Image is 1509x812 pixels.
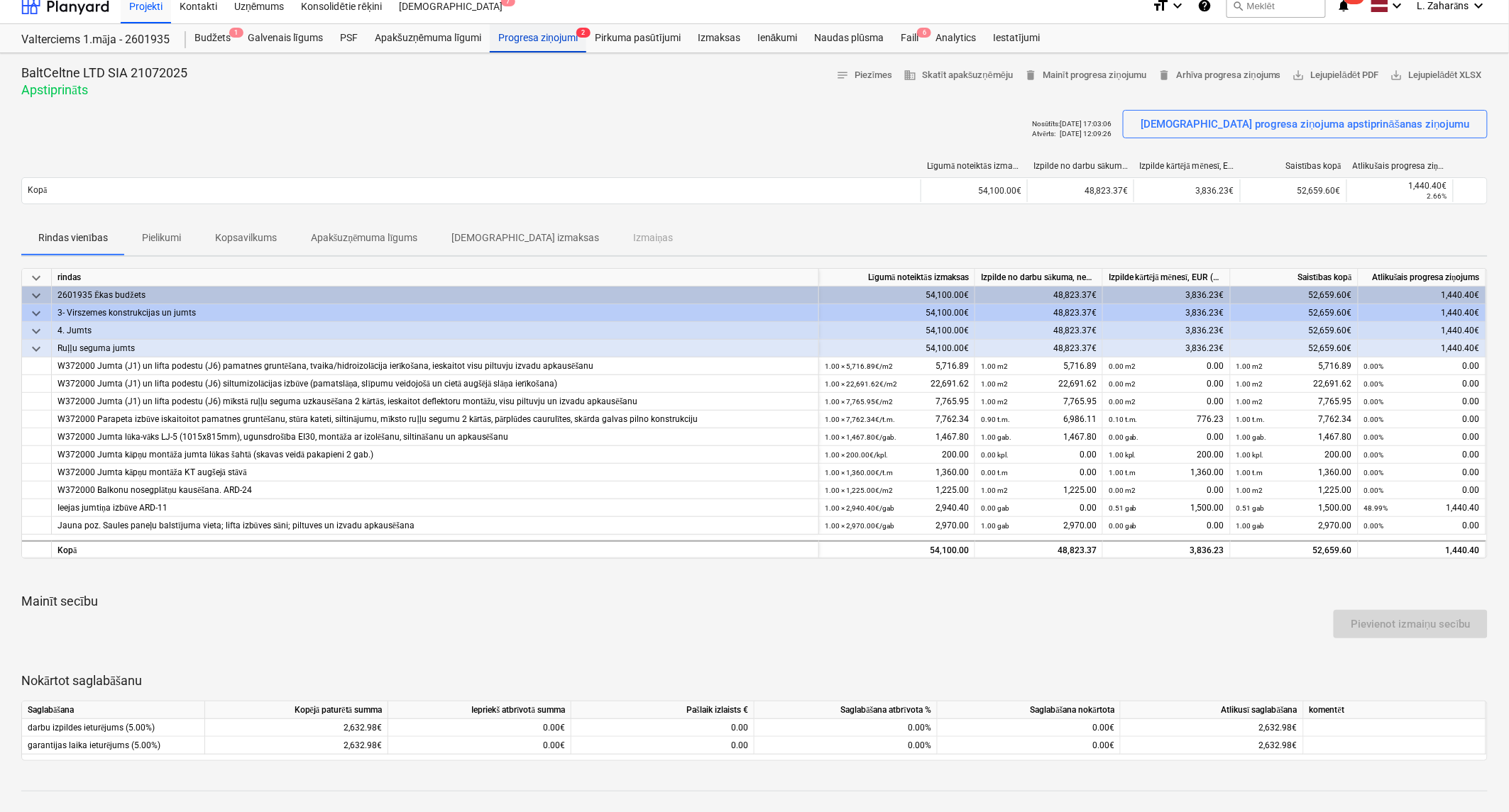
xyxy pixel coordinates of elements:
div: 2,970.00 [825,517,969,535]
div: 52,659.60€ [1231,322,1359,340]
div: 0.00 [1364,428,1480,446]
div: 3,836.23€ [1103,340,1231,357]
div: garantijas laika ieturējums (5.00%) [22,737,205,755]
small: 48.99% [1364,504,1388,512]
div: 1,440.40 [1364,542,1480,560]
div: Saglabāšana atbrīvota % [754,701,938,719]
div: Pašlaik izlaists € [571,701,754,719]
a: Naudas plūsma [806,24,893,52]
small: 1.00 × 1,225.00€ / m2 [825,486,893,494]
div: 1,467.80 [825,428,969,446]
small: 1.00 m2 [981,380,1008,388]
div: 1,225.00 [825,482,969,499]
div: 0.00 [1364,517,1480,535]
div: Galvenais līgums [239,24,331,52]
div: 48,823.37 [981,542,1097,560]
div: Izpilde kārtējā mēnesī, EUR (bez PVN) [1103,269,1231,287]
div: PSF [331,24,366,52]
p: [DEMOGRAPHIC_DATA] izmaksas [451,230,599,245]
small: 0.00% [1364,416,1384,423]
a: Progresa ziņojumi2 [490,24,586,52]
div: 7,762.34 [1236,411,1352,428]
div: 54,100.00€ [819,287,975,304]
p: Nosūtīts : [1033,119,1060,128]
div: 52,659.60€ [1231,340,1359,357]
small: 1.00 gab. [981,433,1011,441]
div: 7,762.34 [825,411,969,428]
span: business [904,69,917,82]
a: Iestatījumi [984,24,1048,52]
small: 0.00 t.m [981,469,1008,477]
span: keyboard_arrow_down [28,323,45,340]
div: 22,691.62 [1236,375,1352,393]
small: 1.00 kpl. [1109,451,1136,459]
p: Apstiprināts [21,82,187,99]
div: 3,836.23€ [1103,304,1231,322]
a: Budžets1 [186,24,239,52]
div: W372000 Parapeta izbūve iskaitoitot pamatnes gruntēšanu, stūra kateti, siltinājumu, mīksto ruļļu ... [57,411,813,428]
div: 0.00 [1109,517,1224,535]
button: Arhīva progresa ziņojums [1152,65,1287,87]
small: 1.00 kpl. [1236,451,1264,459]
div: W372000 Jumta kāpņu montāža KT augšejā stāvā [57,464,813,482]
div: Līgumā noteiktās izmaksas [927,161,1022,172]
button: Piezīmes [830,65,899,87]
div: 0.00€ [938,737,1121,755]
div: 0.00 [1364,464,1480,482]
div: 2,970.00 [1236,517,1352,535]
p: Mainīt secību [21,593,1488,610]
span: 1 [229,28,243,38]
div: 200.00 [825,446,969,464]
span: keyboard_arrow_down [28,269,45,287]
small: 1.00 × 2,940.40€ / gab [825,504,894,512]
small: 0.00 m2 [1109,486,1136,494]
p: Atvērts : [1033,129,1055,138]
div: Atlikušais progresa ziņojums [1353,161,1448,172]
div: 1,500.00 [1236,499,1352,517]
small: 0.00 m2 [1109,362,1136,370]
div: 54,100.00€ [819,304,975,322]
div: 48,823.37€ [1027,179,1134,202]
div: 54,100.00€ [921,179,1027,202]
small: 1.00 × 1,360.00€ / t.m [825,469,893,477]
small: 0.51 gab [1236,504,1265,512]
small: 1.00 × 22,691.62€ / m2 [825,380,897,388]
div: 5,716.89 [825,357,969,375]
small: 0.10 t.m. [1109,416,1138,423]
small: 0.00 gab [981,504,1009,512]
p: BaltCeltne LTD SIA 21072025 [21,65,187,82]
small: 1.00 t.m [1109,469,1136,477]
button: Lejupielādēt PDF [1287,65,1384,87]
div: 3- Virszemes konstrukcijas un jumts [57,304,813,322]
div: 54,100.00 [825,542,969,560]
p: Apakšuzņēmuma līgums [311,230,418,245]
span: save_alt [1390,69,1403,82]
div: Izpilde no darbu sākuma, neskaitot kārtējā mēneša izpildi [975,269,1103,287]
div: 1,225.00 [981,482,1097,499]
span: keyboard_arrow_down [28,287,45,304]
div: 4. Jumts [57,322,813,340]
iframe: Chat Widget [1438,744,1509,812]
div: 0.00 [577,719,748,737]
small: 0.00 gab. [1109,433,1139,441]
a: Ienākumi [749,24,806,52]
div: W372000 Jumta kāpņu montāža jumta lūkas šahtā (skavas veidā pakapieni 2 gab.) [57,446,813,464]
button: Skatīt apakšuzņēmēju [899,65,1019,87]
div: Izpilde kārtējā mēnesī, EUR (bez PVN) [1140,161,1235,172]
small: 1.00 m2 [981,362,1008,370]
div: Saglabāšana [22,701,205,719]
div: 0.00€ [388,719,571,737]
div: 48,823.37€ [975,304,1103,322]
a: Analytics [927,24,984,52]
small: 0.00 gab [1109,522,1137,530]
div: 22,691.62 [825,375,969,393]
div: Kopējā paturētā summa [205,701,388,719]
div: Atlikusī saglabāšana [1121,701,1304,719]
small: 1.00 m2 [1236,362,1263,370]
div: Saistības kopā [1246,161,1341,172]
small: 0.00% [1364,380,1384,388]
small: 0.00% [1364,362,1384,370]
div: Ieejas jumtiņa izbūve ARD-11 [57,499,813,517]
